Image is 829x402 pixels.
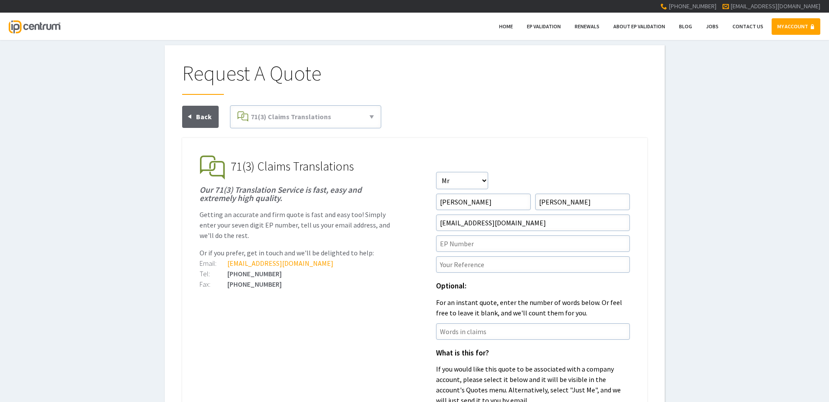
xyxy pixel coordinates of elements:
span: Renewals [575,23,599,30]
span: About EP Validation [613,23,665,30]
input: Your Reference [436,256,630,273]
input: First Name [436,194,531,210]
a: [EMAIL_ADDRESS][DOMAIN_NAME] [730,2,820,10]
span: Home [499,23,513,30]
p: For an instant quote, enter the number of words below. Or feel free to leave it blank, and we'll ... [436,297,630,318]
span: Contact Us [732,23,763,30]
span: [PHONE_NUMBER] [669,2,716,10]
div: Tel: [200,270,227,277]
a: IP Centrum [9,13,60,40]
span: Back [196,112,212,121]
input: Words in claims [436,323,630,340]
p: Or if you prefer, get in touch and we'll be delighted to help: [200,248,393,258]
a: Home [493,18,519,35]
input: Email [436,214,630,231]
a: EP Validation [521,18,566,35]
a: Blog [673,18,698,35]
a: Renewals [569,18,605,35]
div: Email: [200,260,227,267]
span: EP Validation [527,23,561,30]
a: 71(3) Claims Translations [234,109,377,124]
span: 71(3) Claims Translations [231,158,354,174]
a: MY ACCOUNT [772,18,820,35]
a: Jobs [700,18,724,35]
h1: Our 71(3) Translation Service is fast, easy and extremely high quality. [200,186,393,202]
a: About EP Validation [608,18,671,35]
p: Getting an accurate and firm quote is fast and easy too! Simply enter your seven digit EP number,... [200,209,393,241]
a: [EMAIL_ADDRESS][DOMAIN_NAME] [227,259,333,268]
span: 71(3) Claims Translations [251,112,331,121]
h1: Optional: [436,282,630,290]
input: Surname [535,194,630,210]
div: [PHONE_NUMBER] [200,281,393,288]
h1: What is this for? [436,349,630,357]
a: Back [182,106,219,128]
div: Fax: [200,281,227,288]
span: Blog [679,23,692,30]
div: [PHONE_NUMBER] [200,270,393,277]
h1: Request A Quote [182,63,647,95]
span: Jobs [706,23,719,30]
input: EP Number [436,235,630,252]
a: Contact Us [727,18,769,35]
